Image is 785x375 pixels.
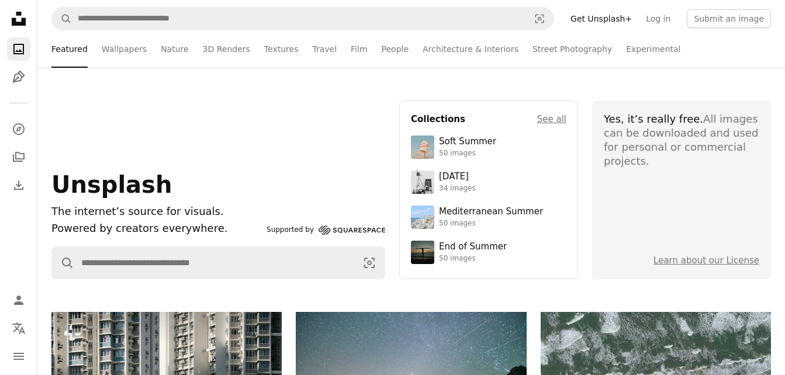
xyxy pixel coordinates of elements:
[52,8,72,30] button: Search Unsplash
[525,8,554,30] button: Visual search
[7,289,30,312] a: Log in / Sign up
[7,345,30,368] button: Menu
[411,206,566,229] a: Mediterranean Summer50 images
[51,171,172,198] span: Unsplash
[411,112,465,126] h4: Collections
[439,184,476,193] div: 34 images
[411,136,434,159] img: premium_photo-1749544311043-3a6a0c8d54af
[411,136,566,159] a: Soft Summer50 images
[203,30,250,68] a: 3D Renders
[687,9,771,28] button: Submit an image
[51,7,554,30] form: Find visuals sitewide
[439,149,496,158] div: 50 images
[604,113,703,125] span: Yes, it’s really free.
[354,247,385,279] button: Visual search
[7,145,30,169] a: Collections
[439,136,496,148] div: Soft Summer
[639,9,677,28] a: Log in
[439,206,543,218] div: Mediterranean Summer
[382,30,409,68] a: People
[411,241,566,264] a: End of Summer50 images
[626,30,680,68] a: Experimental
[351,30,367,68] a: Film
[411,171,566,194] a: [DATE]34 images
[604,112,759,168] div: All images can be downloaded and used for personal or commercial projects.
[7,173,30,197] a: Download History
[264,30,299,68] a: Textures
[563,9,639,28] a: Get Unsplash+
[653,255,759,266] a: Learn about our License
[7,117,30,141] a: Explore
[537,112,566,126] a: See all
[411,206,434,229] img: premium_photo-1688410049290-d7394cc7d5df
[7,65,30,89] a: Illustrations
[423,30,518,68] a: Architecture & Interiors
[411,241,434,264] img: premium_photo-1754398386796-ea3dec2a6302
[51,246,385,279] form: Find visuals sitewide
[7,317,30,340] button: Language
[51,220,262,237] p: Powered by creators everywhere.
[439,254,507,263] div: 50 images
[439,241,507,253] div: End of Summer
[51,203,262,220] h1: The internet’s source for visuals.
[439,171,476,183] div: [DATE]
[102,30,147,68] a: Wallpapers
[532,30,612,68] a: Street Photography
[439,219,543,228] div: 50 images
[267,223,385,237] a: Supported by
[312,30,337,68] a: Travel
[52,247,74,279] button: Search Unsplash
[161,30,188,68] a: Nature
[7,37,30,61] a: Photos
[411,171,434,194] img: photo-1682590564399-95f0109652fe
